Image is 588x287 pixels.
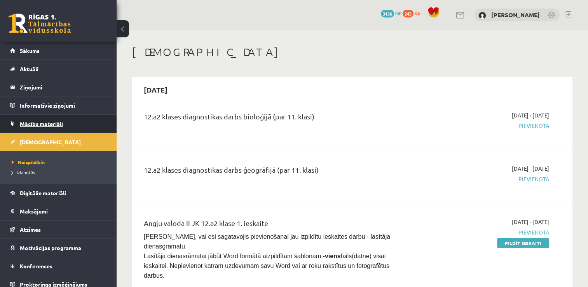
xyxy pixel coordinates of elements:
a: Ziņojumi [10,78,107,96]
span: [PERSON_NAME], vai esi sagatavojis pievienošanai jau izpildītu ieskaites darbu - lasītāja dienasg... [144,233,392,279]
span: Izlabotās [12,169,35,175]
a: Aktuāli [10,60,107,78]
a: Digitālie materiāli [10,184,107,202]
span: Mācību materiāli [20,120,63,127]
span: Motivācijas programma [20,244,81,251]
legend: Informatīvie ziņojumi [20,96,107,114]
strong: viens [325,253,341,259]
span: [DEMOGRAPHIC_DATA] [20,138,81,145]
a: Informatīvie ziņojumi [10,96,107,114]
span: [DATE] - [DATE] [512,164,549,173]
span: Konferences [20,262,52,269]
div: Angļu valoda II JK 12.a2 klase 1. ieskaite [144,218,410,232]
span: Pievienota [422,122,549,130]
a: Pildīt ieskaiti [497,238,549,248]
a: [DEMOGRAPHIC_DATA] [10,133,107,151]
span: 3136 [381,10,394,17]
div: 12.a2 klases diagnostikas darbs ģeogrāfijā (par 11. klasi) [144,164,410,179]
span: Aktuāli [20,65,38,72]
a: 3136 mP [381,10,401,16]
span: Digitālie materiāli [20,189,66,196]
span: Atzīmes [20,226,41,233]
h1: [DEMOGRAPHIC_DATA] [132,45,572,59]
a: Sākums [10,42,107,59]
a: Mācību materiāli [10,115,107,133]
h2: [DATE] [136,80,175,99]
a: Neizpildītās [12,159,109,166]
div: 12.a2 klases diagnostikas darbs bioloģijā (par 11. klasi) [144,111,410,126]
a: Konferences [10,257,107,275]
span: xp [415,10,420,16]
span: [DATE] - [DATE] [512,111,549,119]
a: Rīgas 1. Tālmācības vidusskola [9,14,71,33]
a: Atzīmes [10,220,107,238]
span: Sākums [20,47,40,54]
a: Motivācijas programma [10,239,107,257]
span: Pievienota [422,175,549,183]
a: 243 xp [403,10,424,16]
legend: Maksājumi [20,202,107,220]
a: Izlabotās [12,169,109,176]
span: [DATE] - [DATE] [512,218,549,226]
img: Paula Svilāne [478,12,486,19]
a: [PERSON_NAME] [491,11,540,19]
span: Pievienota [422,228,549,236]
span: Neizpildītās [12,159,45,165]
legend: Ziņojumi [20,78,107,96]
span: mP [395,10,401,16]
a: Maksājumi [10,202,107,220]
span: 243 [403,10,414,17]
